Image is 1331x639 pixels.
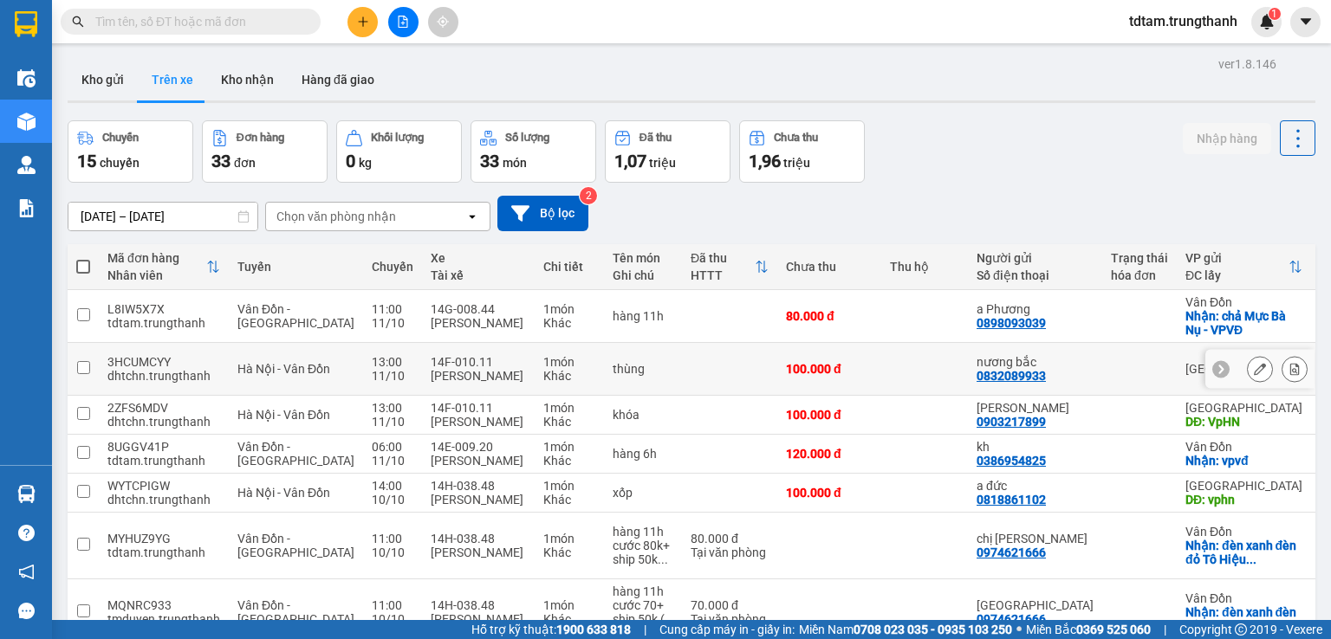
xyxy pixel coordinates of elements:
[347,7,378,37] button: plus
[95,12,300,31] input: Tìm tên, số ĐT hoặc mã đơn
[977,251,1094,265] div: Người gửi
[17,156,36,174] img: warehouse-icon
[605,120,730,183] button: Đã thu1,07 triệu
[18,603,35,619] span: message
[107,355,220,369] div: 3HCUMCYY
[17,485,36,503] img: warehouse-icon
[691,598,769,612] div: 70.000 đ
[1185,591,1302,605] div: Vân Đồn
[1185,415,1302,429] div: DĐ: VpHN
[556,623,631,636] strong: 1900 633 818
[372,316,413,330] div: 11/10
[977,316,1046,330] div: 0898093039
[431,598,526,612] div: 14H-038.48
[786,260,873,274] div: Chưa thu
[1183,123,1271,154] button: Nhập hàng
[543,612,595,626] div: Khác
[1016,626,1022,633] span: ⚪️
[107,532,220,545] div: MYHUZ9YG
[1185,401,1302,415] div: [GEOGRAPHIC_DATA]
[1185,251,1289,265] div: VP gửi
[543,479,595,493] div: 1 món
[372,302,413,316] div: 11:00
[431,415,526,429] div: [PERSON_NAME]
[207,59,288,100] button: Kho nhận
[613,584,673,598] div: hàng 11h
[346,151,355,171] span: 0
[613,309,673,323] div: hàng 11h
[977,479,1094,493] div: a đức
[372,415,413,429] div: 11/10
[1185,454,1302,468] div: Nhận: vpvđ
[1185,268,1289,282] div: ĐC lấy
[1026,620,1151,639] span: Miền Bắc
[237,408,330,422] span: Hà Nội - Vân Đồn
[1246,619,1256,633] span: ...
[234,156,256,170] span: đơn
[237,486,330,500] span: Hà Nội - Vân Đồn
[465,210,479,223] svg: open
[107,369,220,383] div: dhtchn.trungthanh
[977,401,1094,415] div: Chị Linh
[749,151,781,171] span: 1,96
[644,620,646,639] span: |
[977,454,1046,468] div: 0386954825
[786,486,873,500] div: 100.000 đ
[543,454,595,468] div: Khác
[977,355,1094,369] div: nương bắc
[613,408,673,422] div: khóa
[543,355,595,369] div: 1 món
[371,132,424,144] div: Khối lượng
[613,539,673,566] div: cước 80k+ ship 50k (đtt cho lái xe )
[786,362,873,376] div: 100.000 đ
[431,493,526,507] div: [PERSON_NAME]
[1246,552,1256,566] span: ...
[107,545,220,559] div: tdtam.trungthanh
[431,545,526,559] div: [PERSON_NAME]
[543,401,595,415] div: 1 món
[1115,10,1251,32] span: tdtam.trungthanh
[1218,55,1276,74] div: ver 1.8.146
[237,302,354,330] span: Vân Đồn - [GEOGRAPHIC_DATA]
[505,132,549,144] div: Số lượng
[1298,14,1314,29] span: caret-down
[431,532,526,545] div: 14H-038.48
[1185,362,1302,376] div: [GEOGRAPHIC_DATA]
[397,16,409,28] span: file-add
[431,612,526,626] div: [PERSON_NAME]
[1111,251,1168,265] div: Trạng thái
[1076,623,1151,636] strong: 0369 525 060
[428,7,458,37] button: aim
[107,415,220,429] div: dhtchn.trungthanh
[107,268,206,282] div: Nhân viên
[276,208,396,225] div: Chọn văn phòng nhận
[68,59,138,100] button: Kho gửi
[977,532,1094,545] div: chị Giang
[107,401,220,415] div: 2ZFS6MDV
[691,251,755,265] div: Đã thu
[691,532,769,545] div: 80.000 đ
[372,479,413,493] div: 14:00
[372,454,413,468] div: 11/10
[580,187,597,204] sup: 2
[977,598,1094,612] div: Chị Giang
[431,355,526,369] div: 14F-010.11
[1185,525,1302,539] div: Vân Đồn
[613,268,673,282] div: Ghi chú
[107,302,220,316] div: L8IW5X7X
[372,545,413,559] div: 10/10
[1259,14,1275,29] img: icon-new-feature
[543,302,595,316] div: 1 món
[1185,309,1302,337] div: Nhận: chả Mực Bà Nụ - VPVĐ
[431,401,526,415] div: 14F-010.11
[237,362,330,376] span: Hà Nội - Vân Đồn
[237,532,354,559] span: Vân Đồn - [GEOGRAPHIC_DATA]
[1185,605,1302,633] div: Nhận: đèn xanh đèn đỏ Tô Hiệu Cẩm Phả -VPVĐ
[613,362,673,376] div: thùng
[640,132,672,144] div: Đã thu
[691,545,769,559] div: Tại văn phòng
[107,598,220,612] div: MQNRC933
[372,532,413,545] div: 11:00
[77,151,96,171] span: 15
[543,369,595,383] div: Khác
